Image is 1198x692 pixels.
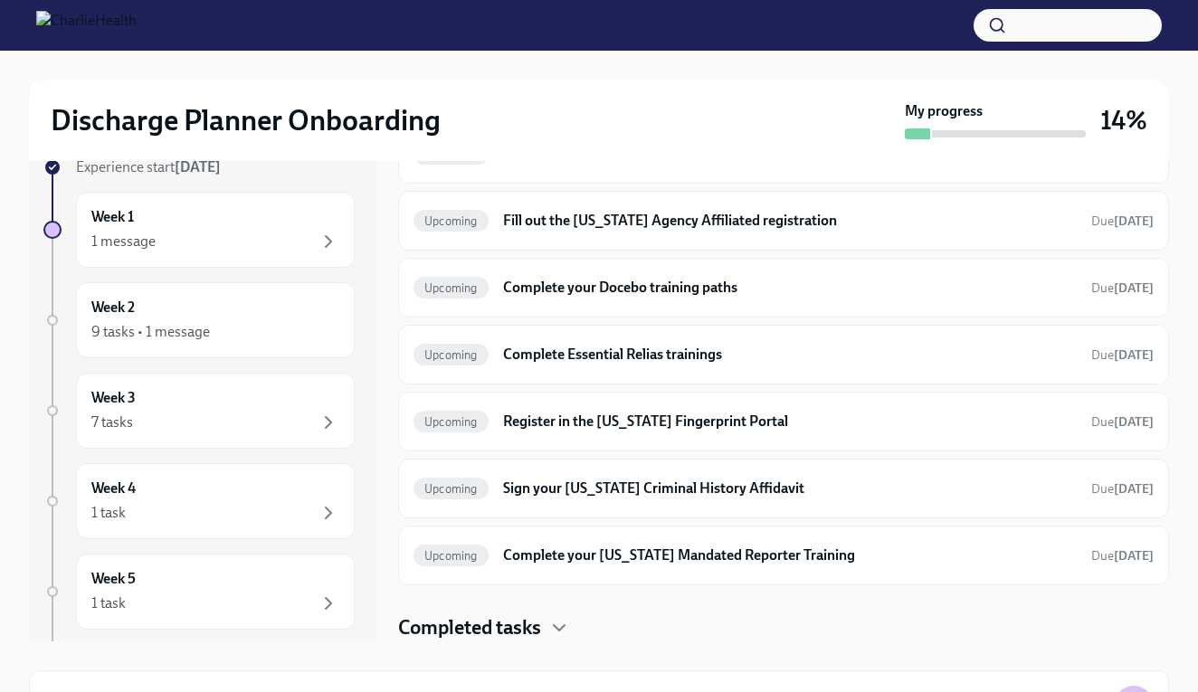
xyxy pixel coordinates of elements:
[1091,480,1154,498] span: September 1st, 2025 09:00
[414,281,489,295] span: Upcoming
[91,479,136,498] h6: Week 4
[1091,414,1154,430] span: Due
[43,282,355,358] a: Week 29 tasks • 1 message
[414,206,1154,235] a: UpcomingFill out the [US_STATE] Agency Affiliated registrationDue[DATE]
[398,614,1169,641] div: Completed tasks
[1091,147,1154,162] span: Due
[175,158,221,175] strong: [DATE]
[43,192,355,268] a: Week 11 message
[1114,414,1154,430] strong: [DATE]
[1091,213,1154,229] span: Due
[1091,280,1154,297] span: September 1st, 2025 09:00
[1114,213,1154,229] strong: [DATE]
[1091,213,1154,230] span: August 28th, 2025 09:00
[414,541,1154,570] a: UpcomingComplete your [US_STATE] Mandated Reporter TrainingDue[DATE]
[414,407,1154,436] a: UpcomingRegister in the [US_STATE] Fingerprint PortalDue[DATE]
[414,482,489,496] span: Upcoming
[1091,548,1154,564] span: Due
[91,232,156,251] div: 1 message
[91,322,210,342] div: 9 tasks • 1 message
[414,348,489,362] span: Upcoming
[503,545,1077,565] h6: Complete your [US_STATE] Mandated Reporter Training
[398,614,541,641] h4: Completed tasks
[414,340,1154,369] a: UpcomingComplete Essential Relias trainingsDue[DATE]
[1091,413,1154,431] span: September 1st, 2025 09:00
[91,412,133,432] div: 7 tasks
[905,101,983,121] strong: My progress
[414,273,1154,302] a: UpcomingComplete your Docebo training pathsDue[DATE]
[414,214,489,228] span: Upcoming
[91,503,126,523] div: 1 task
[91,298,135,318] h6: Week 2
[1114,280,1154,296] strong: [DATE]
[91,388,136,408] h6: Week 3
[43,157,355,177] a: Experience start[DATE]
[1091,481,1154,497] span: Due
[503,345,1077,365] h6: Complete Essential Relias trainings
[91,569,136,589] h6: Week 5
[1114,548,1154,564] strong: [DATE]
[91,593,126,613] div: 1 task
[503,278,1077,298] h6: Complete your Docebo training paths
[503,211,1077,231] h6: Fill out the [US_STATE] Agency Affiliated registration
[1091,280,1154,296] span: Due
[91,207,134,227] h6: Week 1
[414,549,489,563] span: Upcoming
[43,554,355,630] a: Week 51 task
[1114,481,1154,497] strong: [DATE]
[1114,147,1154,162] strong: [DATE]
[414,474,1154,503] a: UpcomingSign your [US_STATE] Criminal History AffidavitDue[DATE]
[36,11,137,40] img: CharlieHealth
[1091,547,1154,564] span: September 1st, 2025 09:00
[414,415,489,429] span: Upcoming
[76,158,221,175] span: Experience start
[43,373,355,449] a: Week 37 tasks
[1100,104,1147,137] h3: 14%
[1091,347,1154,363] span: Due
[51,102,441,138] h2: Discharge Planner Onboarding
[503,412,1077,431] h6: Register in the [US_STATE] Fingerprint Portal
[1091,346,1154,364] span: September 1st, 2025 09:00
[503,479,1077,498] h6: Sign your [US_STATE] Criminal History Affidavit
[43,463,355,539] a: Week 41 task
[1114,347,1154,363] strong: [DATE]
